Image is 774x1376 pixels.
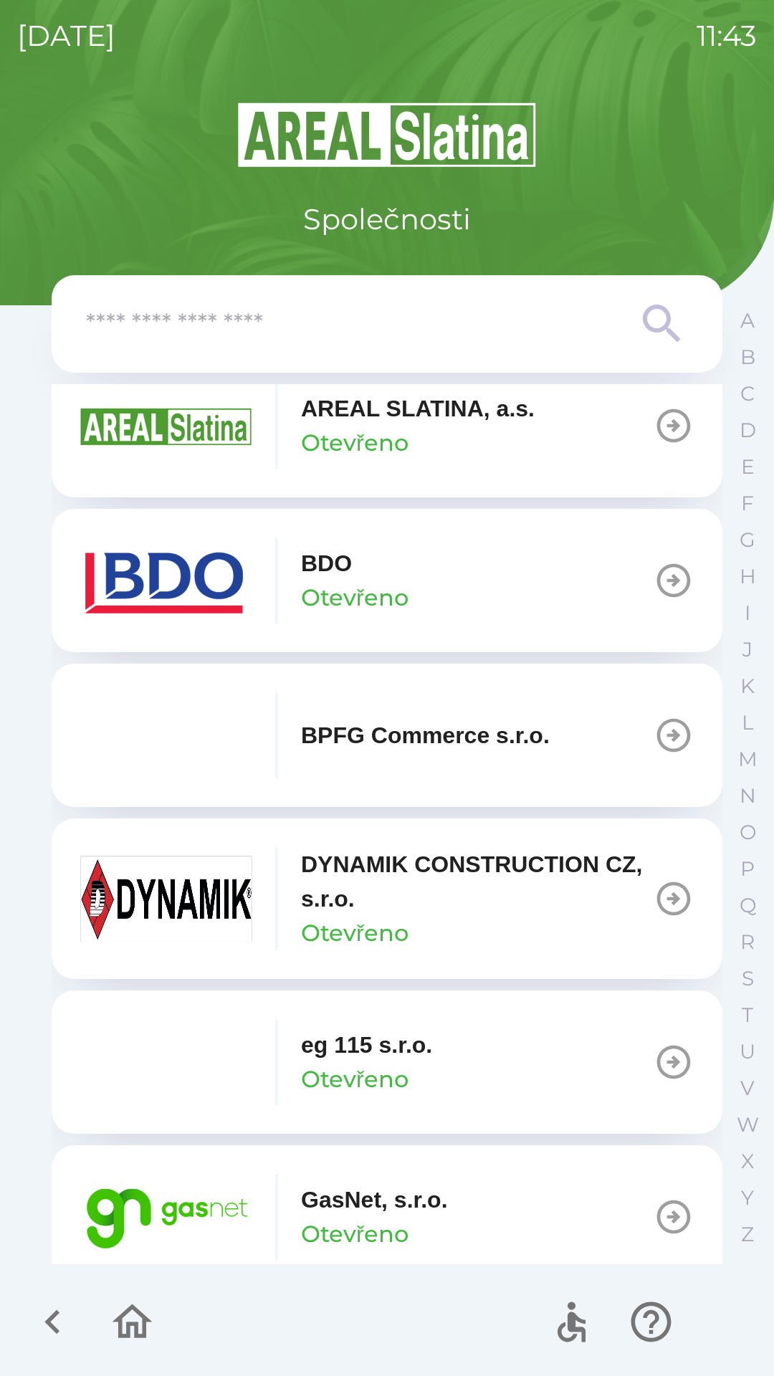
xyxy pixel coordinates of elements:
[730,924,765,960] button: R
[730,997,765,1033] button: T
[52,354,722,497] button: AREAL SLATINA, a.s.Otevřeno
[730,704,765,741] button: L
[740,1039,755,1064] p: U
[730,302,765,339] button: A
[745,601,750,626] p: I
[301,391,535,426] p: AREAL SLATINA, a.s.
[80,537,252,623] img: ae7449ef-04f1-48ed-85b5-e61960c78b50.png
[730,558,765,595] button: H
[301,1217,410,1251] p: Otevřeno
[52,100,722,169] img: Logo
[301,847,654,916] p: DYNAMIK CONSTRUCTION CZ, s.r.o.
[742,966,754,991] p: S
[740,308,755,333] p: A
[52,990,722,1134] button: eg 115 s.r.o.Otevřeno
[301,1028,432,1062] p: eg 115 s.r.o.
[707,1303,745,1342] img: cs flag
[741,454,755,479] p: E
[740,381,755,406] p: C
[730,851,765,887] button: P
[741,491,754,516] p: F
[730,1143,765,1180] button: X
[730,522,765,558] button: G
[730,485,765,522] button: F
[740,893,756,918] p: Q
[730,376,765,412] button: C
[730,412,765,449] button: D
[301,718,550,752] p: BPFG Commerce s.r.o.
[730,1107,765,1143] button: W
[301,1182,448,1217] p: GasNet, s.r.o.
[730,1070,765,1107] button: V
[730,778,765,814] button: N
[301,916,410,950] p: Otevřeno
[740,527,755,553] p: G
[730,668,765,704] button: K
[740,930,755,955] p: R
[730,1180,765,1216] button: Y
[301,426,410,460] p: Otevřeno
[730,595,765,631] button: I
[730,814,765,851] button: O
[742,1003,753,1028] p: T
[740,564,756,589] p: H
[697,14,757,57] p: 11:43
[301,1062,410,1096] p: Otevřeno
[740,674,755,699] p: K
[740,345,755,370] p: B
[730,741,765,778] button: M
[301,580,410,615] p: Otevřeno
[52,818,722,979] button: DYNAMIK CONSTRUCTION CZ, s.r.o.Otevřeno
[303,198,471,241] p: Společnosti
[17,14,115,57] p: [DATE]
[740,418,756,443] p: D
[80,856,252,942] img: 9aa1c191-0426-4a03-845b-4981a011e109.jpeg
[730,1033,765,1070] button: U
[742,710,753,735] p: L
[730,1216,765,1253] button: Z
[740,856,755,881] p: P
[301,546,352,580] p: BDO
[741,1185,754,1210] p: Y
[742,637,752,662] p: J
[740,1076,755,1101] p: V
[730,960,765,997] button: S
[730,631,765,668] button: J
[52,664,722,807] button: BPFG Commerce s.r.o.
[52,1145,722,1289] button: GasNet, s.r.o.Otevřeno
[730,887,765,924] button: Q
[52,509,722,652] button: BDOOtevřeno
[80,1019,252,1105] img: 1a4889b5-dc5b-4fa6-815e-e1339c265386.png
[730,449,765,485] button: E
[80,1174,252,1260] img: 95bd5263-4d84-4234-8c68-46e365c669f1.png
[740,783,756,808] p: N
[737,1112,759,1137] p: W
[740,820,756,845] p: O
[738,747,758,772] p: M
[80,692,252,778] img: f3b1b367-54a7-43c8-9d7e-84e812667233.png
[741,1222,754,1247] p: Z
[80,383,252,469] img: aad3f322-fb90-43a2-be23-5ead3ef36ce5.png
[730,339,765,376] button: B
[741,1149,754,1174] p: X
